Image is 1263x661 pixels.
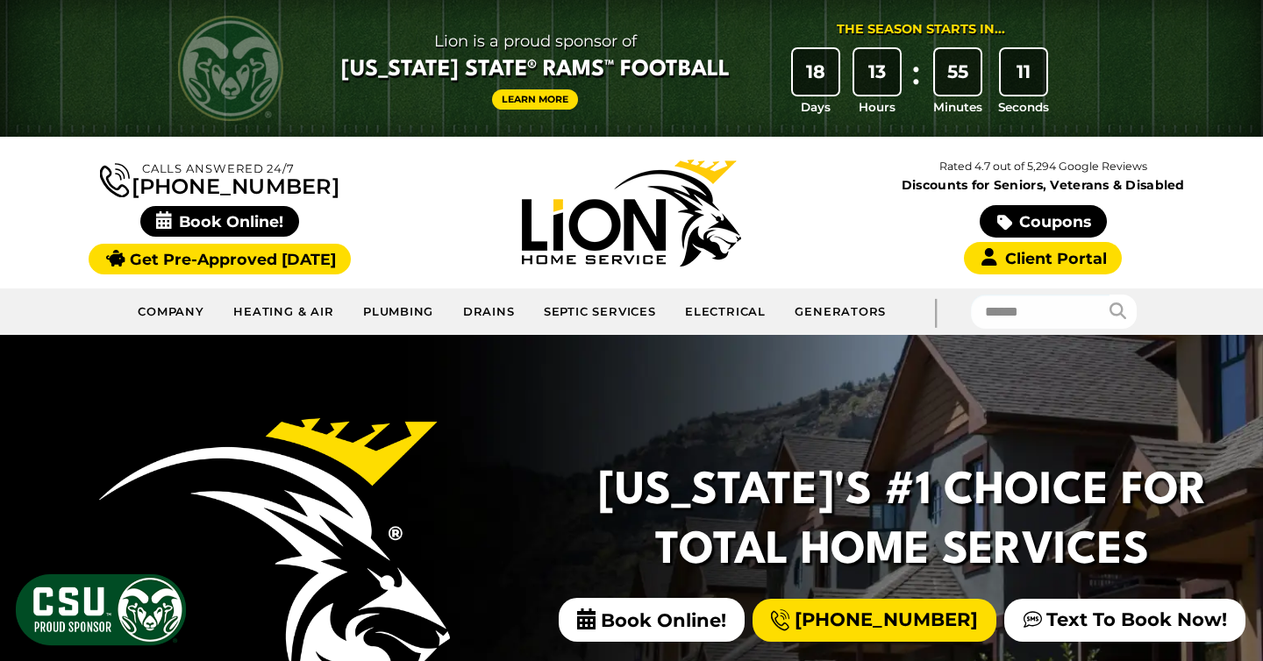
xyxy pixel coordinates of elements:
a: Plumbing [349,295,449,330]
span: Book Online! [140,206,299,237]
a: Electrical [671,295,781,330]
p: Rated 4.7 out of 5,294 Google Reviews [838,157,1249,176]
a: Learn More [492,89,578,110]
div: 18 [793,49,838,95]
span: Seconds [998,98,1049,116]
h2: [US_STATE]'s #1 Choice For Total Home Services [595,463,1210,581]
span: [US_STATE] State® Rams™ Football [341,55,730,85]
span: Book Online! [559,598,745,642]
div: 55 [935,49,981,95]
img: Lion Home Service [522,160,741,267]
a: Client Portal [964,242,1122,274]
div: 11 [1001,49,1046,95]
span: Lion is a proud sponsor of [341,27,730,55]
div: : [908,49,925,117]
span: Minutes [933,98,982,116]
div: The Season Starts in... [837,20,1005,39]
div: | [901,288,971,335]
span: Hours [859,98,896,116]
span: Days [801,98,831,116]
a: [PHONE_NUMBER] [753,599,996,642]
div: 13 [854,49,900,95]
a: Generators [781,295,900,330]
a: Company [124,295,219,330]
a: Coupons [980,205,1106,238]
a: Heating & Air [219,295,349,330]
a: Drains [448,295,529,330]
span: Discounts for Seniors, Veterans & Disabled [841,179,1245,191]
a: Get Pre-Approved [DATE] [89,244,351,274]
img: CSU Rams logo [178,16,283,121]
a: Septic Services [530,295,671,330]
a: [PHONE_NUMBER] [100,160,339,197]
a: Text To Book Now! [1004,599,1245,642]
img: CSU Sponsor Badge [13,572,189,648]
